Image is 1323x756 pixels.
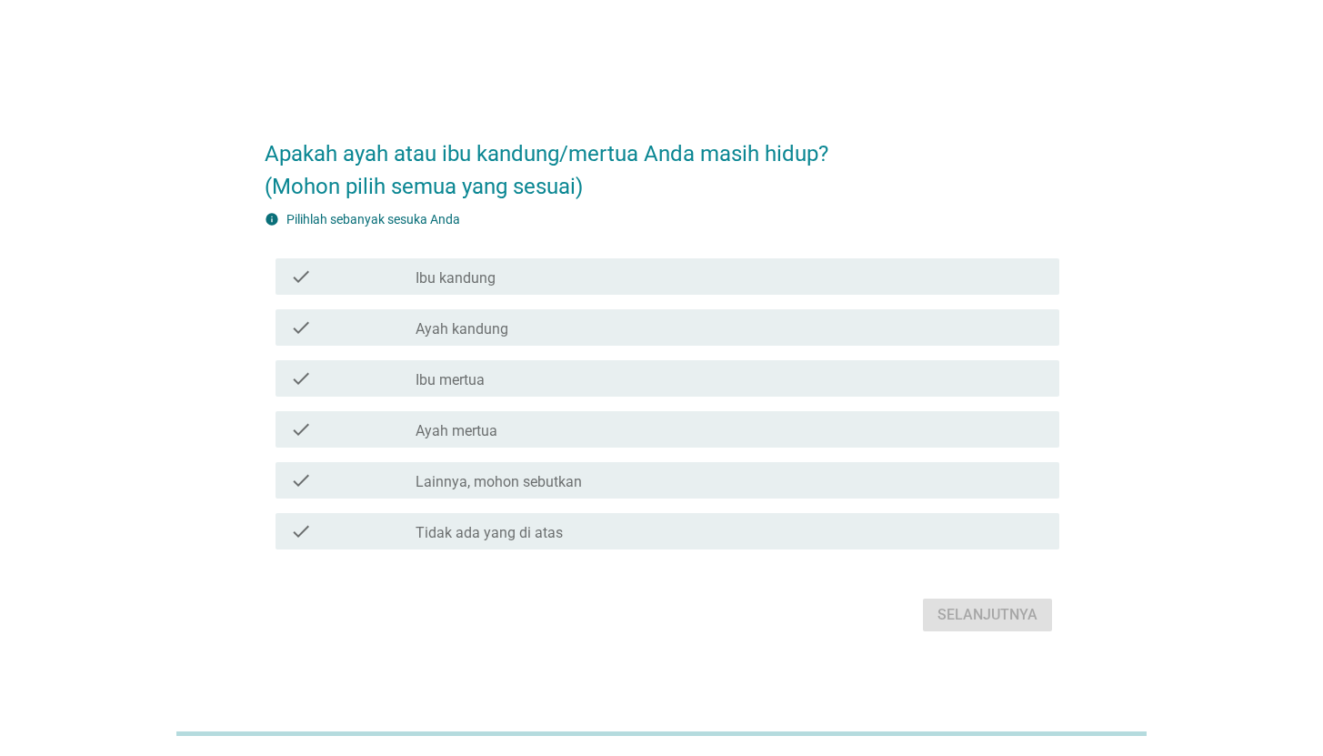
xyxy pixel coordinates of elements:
i: check [290,418,312,440]
label: Ayah mertua [416,422,497,440]
i: check [290,266,312,287]
i: info [265,212,279,227]
label: Ayah kandung [416,320,508,338]
label: Ibu mertua [416,371,485,389]
h2: Apakah ayah atau ibu kandung/mertua Anda masih hidup? (Mohon pilih semua yang sesuai) [265,119,1059,203]
label: Ibu kandung [416,269,496,287]
label: Pilihlah sebanyak sesuka Anda [286,212,460,227]
i: check [290,469,312,491]
label: Lainnya, mohon sebutkan [416,473,582,491]
label: Tidak ada yang di atas [416,524,563,542]
i: check [290,520,312,542]
i: check [290,368,312,389]
i: check [290,317,312,338]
